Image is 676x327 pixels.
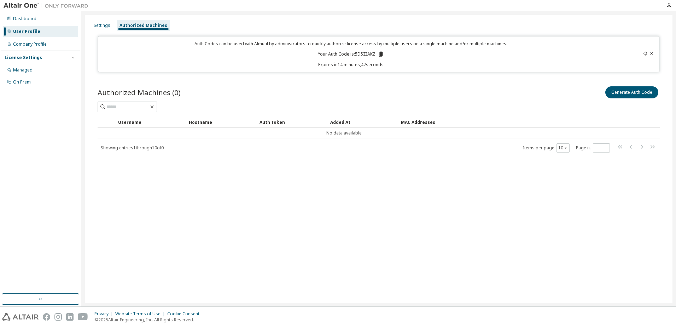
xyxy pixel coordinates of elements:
img: facebook.svg [43,313,50,321]
div: MAC Addresses [401,116,588,128]
p: Auth Codes can be used with Almutil by administrators to quickly authorize license access by mult... [103,41,600,47]
span: Page n. [576,143,610,153]
img: instagram.svg [54,313,62,321]
div: Settings [94,23,110,28]
div: Website Terms of Use [115,311,167,317]
div: User Profile [13,29,40,34]
span: Authorized Machines (0) [98,87,181,97]
td: No data available [98,128,590,138]
div: Auth Token [260,116,325,128]
button: 10 [558,145,568,151]
div: Privacy [94,311,115,317]
div: Authorized Machines [120,23,167,28]
div: Cookie Consent [167,311,204,317]
div: Dashboard [13,16,36,22]
p: Expires in 14 minutes, 47 seconds [103,62,600,68]
div: On Prem [13,79,31,85]
img: altair_logo.svg [2,313,39,321]
button: Generate Auth Code [605,86,658,98]
div: Managed [13,67,33,73]
div: License Settings [5,55,42,61]
img: youtube.svg [78,313,88,321]
p: © 2025 Altair Engineering, Inc. All Rights Reserved. [94,317,204,323]
img: Altair One [4,2,92,9]
div: Added At [330,116,395,128]
img: linkedin.svg [66,313,74,321]
div: Hostname [189,116,254,128]
div: Username [118,116,183,128]
div: Company Profile [13,41,47,47]
p: Your Auth Code is: 5D5ZIAKZ [318,51,384,57]
span: Items per page [523,143,570,153]
span: Showing entries 1 through 10 of 0 [101,145,164,151]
